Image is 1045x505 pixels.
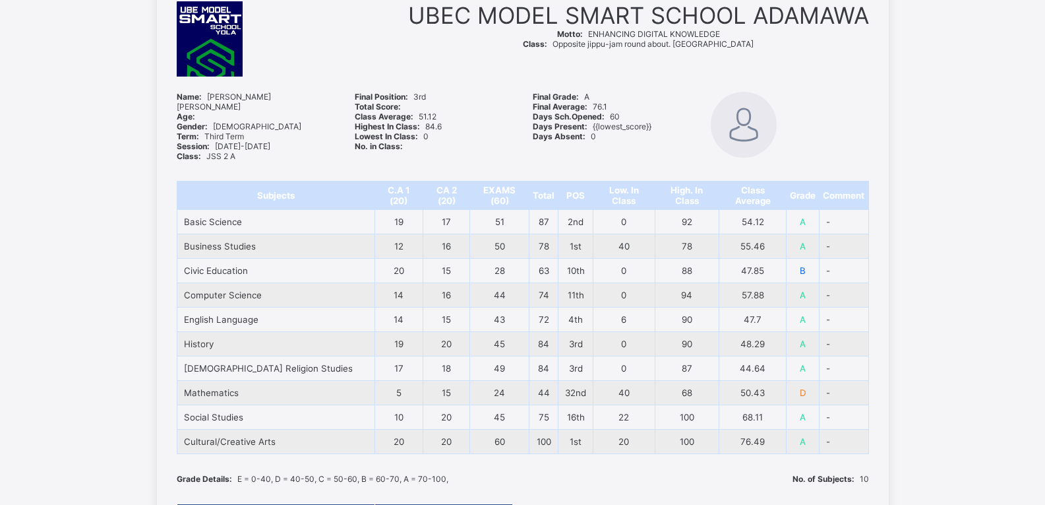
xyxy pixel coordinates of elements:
[529,283,558,307] td: 74
[374,258,423,283] td: 20
[529,429,558,454] td: 100
[818,391,867,415] td: -
[423,331,470,356] td: 20
[818,367,867,391] td: -
[467,438,524,462] td: 45
[719,258,787,283] td: 47.85
[374,356,423,380] td: 17
[177,141,270,151] span: [DATE]-[DATE]
[355,102,401,112] b: Total Score:
[593,331,655,356] td: 0
[423,405,470,429] td: 20
[175,367,373,391] td: History
[717,415,785,438] td: 50.43
[719,234,787,258] td: 55.46
[524,296,553,320] td: 63
[175,199,199,208] b: Class:
[558,234,593,258] td: 1st
[655,234,719,258] td: 78
[787,181,820,209] th: Grade
[820,181,868,209] th: Comment
[373,320,421,343] td: 14
[177,283,374,307] td: Computer Science
[587,343,651,367] td: 6
[820,209,868,234] td: -
[524,391,553,415] td: 84
[470,429,529,454] td: 60
[558,258,593,283] td: 10th
[467,272,524,296] td: 50
[785,272,818,296] td: A
[529,405,558,429] td: 75
[470,283,529,307] td: 44
[717,248,785,272] td: 54.12
[421,296,467,320] td: 15
[175,180,240,189] span: Third Term
[373,415,421,438] td: 5
[531,162,615,171] span: 60
[785,391,818,415] td: A
[717,391,785,415] td: 44.64
[531,162,601,171] b: Days Sch.Opened:
[421,438,467,462] td: 20
[533,112,620,121] span: 60
[557,29,583,39] b: Motto:
[557,29,720,39] span: ENHANCING DIGITAL KNOWLEDGE
[423,234,470,258] td: 16
[655,283,719,307] td: 94
[587,320,651,343] td: 0
[374,380,423,405] td: 5
[470,209,529,234] td: 51
[467,391,524,415] td: 49
[177,131,199,141] b: Term:
[655,405,719,429] td: 100
[177,331,374,356] td: History
[374,405,423,429] td: 10
[787,258,820,283] td: B
[533,102,587,112] b: Final Average:
[373,391,421,415] td: 17
[719,181,787,209] th: Class Average
[719,331,787,356] td: 48.29
[785,415,818,438] td: D
[175,296,373,320] td: Civic Education
[423,181,470,209] th: CA 2 (20)
[373,248,421,272] td: 19
[558,209,593,234] td: 2nd
[177,405,374,429] td: Social Studies
[818,248,867,272] td: -
[818,296,867,320] td: -
[470,380,529,405] td: 24
[177,121,301,131] span: [DEMOGRAPHIC_DATA]
[818,231,867,248] th: Comment
[177,380,374,405] td: Mathematics
[717,231,785,248] th: Class Average
[818,320,867,343] td: -
[558,429,593,454] td: 1st
[820,331,868,356] td: -
[353,180,425,189] span: 0
[177,92,271,112] span: [PERSON_NAME] [PERSON_NAME]
[355,92,408,102] b: Final Position:
[355,92,426,102] span: 3rd
[177,151,201,161] b: Class:
[177,131,244,141] span: Third Term
[651,231,717,248] th: High. In Class
[820,234,868,258] td: -
[553,367,587,391] td: 3rd
[587,272,651,296] td: 40
[373,343,421,367] td: 14
[553,248,587,272] td: 2nd
[421,272,467,296] td: 16
[353,162,435,171] span: 51.12
[593,258,655,283] td: 0
[553,320,587,343] td: 11th
[587,367,651,391] td: 0
[353,171,417,180] b: Highest In Class:
[593,283,655,307] td: 0
[175,180,196,189] b: Term:
[467,296,524,320] td: 28
[820,258,868,283] td: -
[531,143,578,152] b: Final Grade:
[651,248,717,272] td: 92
